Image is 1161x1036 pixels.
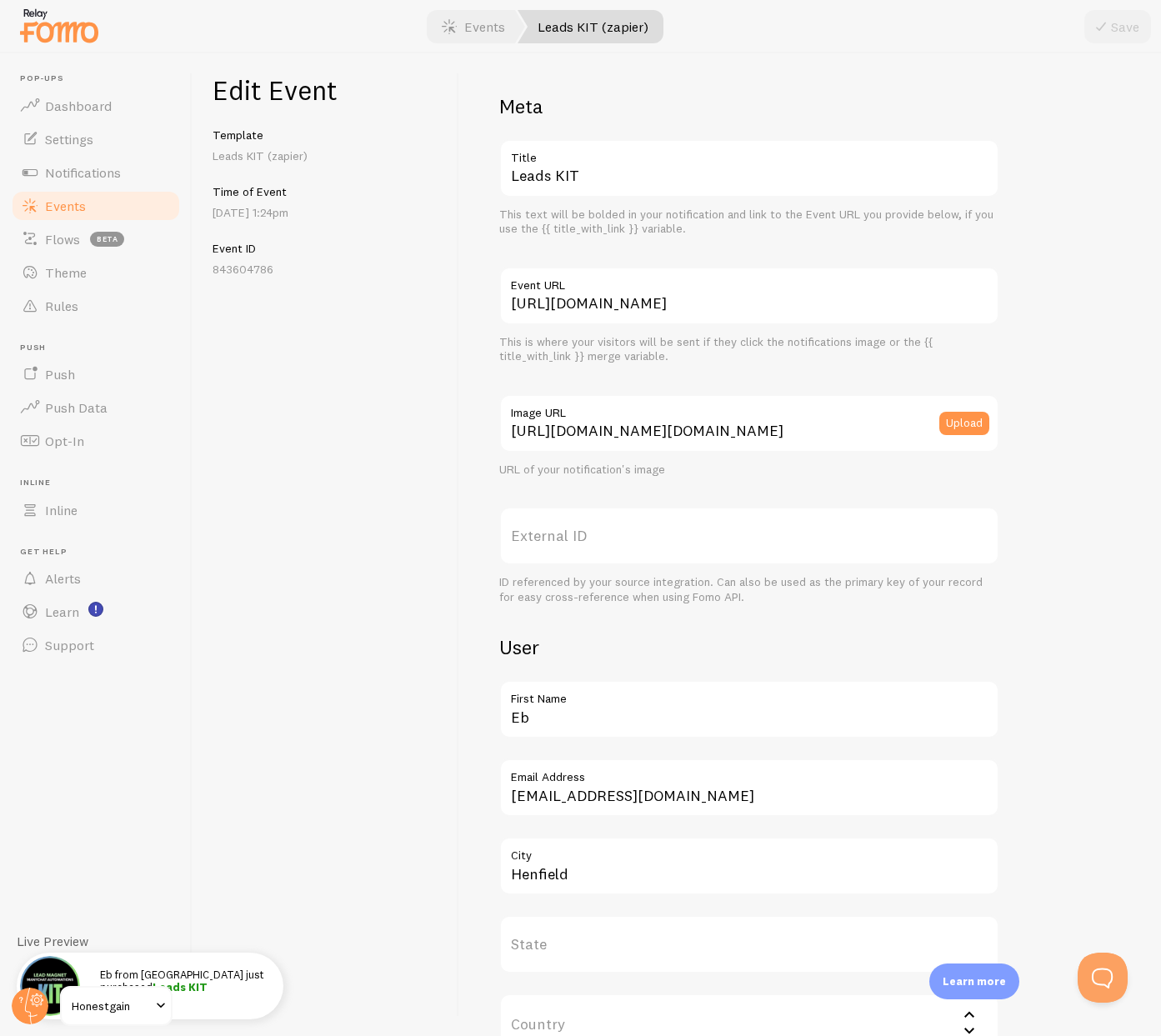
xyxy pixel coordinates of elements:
[213,128,438,143] h5: Template
[213,241,438,256] h5: Event ID
[943,973,1006,989] p: Learn more
[45,433,84,449] span: Opt-In
[45,637,94,653] span: Support
[213,204,438,221] p: [DATE] 1:24pm
[45,399,108,416] span: Push Data
[1078,953,1128,1003] iframe: Help Scout Beacon - Open
[45,366,75,383] span: Push
[929,963,1019,999] div: Learn more
[499,575,999,604] div: ID referenced by your source integration. Can also be used as the primary key of your record for ...
[213,148,438,164] p: Leads KIT (zapier)
[45,231,80,248] span: Flows
[45,502,78,518] span: Inline
[45,164,121,181] span: Notifications
[499,507,999,565] label: External ID
[499,394,999,423] label: Image URL
[10,156,182,189] a: Notifications
[499,915,999,973] label: State
[213,184,438,199] h5: Time of Event
[499,93,999,119] h2: Meta
[10,123,182,156] a: Settings
[18,4,101,47] img: fomo-relay-logo-orange.svg
[499,758,999,787] label: Email Address
[10,223,182,256] a: Flows beta
[499,335,999,364] div: This is where your visitors will be sent if they click the notifications image or the {{ title_wi...
[939,412,989,435] button: Upload
[10,391,182,424] a: Push Data
[20,547,182,558] span: Get Help
[10,289,182,323] a: Rules
[10,424,182,458] a: Opt-In
[45,198,86,214] span: Events
[10,189,182,223] a: Events
[20,478,182,488] span: Inline
[499,463,999,478] div: URL of your notification's image
[88,602,103,617] svg: <p>Watch New Feature Tutorials!</p>
[60,986,173,1026] a: Honestgain
[20,73,182,84] span: Pop-ups
[10,358,182,391] a: Push
[499,267,999,295] label: Event URL
[499,634,999,660] h2: User
[45,298,78,314] span: Rules
[45,264,87,281] span: Theme
[10,256,182,289] a: Theme
[10,89,182,123] a: Dashboard
[45,570,81,587] span: Alerts
[90,232,124,247] span: beta
[45,603,79,620] span: Learn
[213,73,438,108] h1: Edit Event
[45,98,112,114] span: Dashboard
[499,680,999,708] label: First Name
[10,595,182,628] a: Learn
[10,493,182,527] a: Inline
[213,261,438,278] p: 843604786
[10,628,182,662] a: Support
[72,996,151,1016] span: Honestgain
[45,131,93,148] span: Settings
[499,208,999,237] div: This text will be bolded in your notification and link to the Event URL you provide below, if you...
[20,343,182,353] span: Push
[499,139,999,168] label: Title
[499,837,999,865] label: City
[10,562,182,595] a: Alerts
